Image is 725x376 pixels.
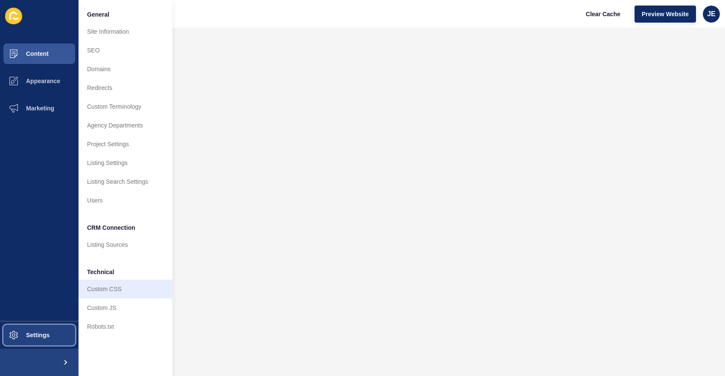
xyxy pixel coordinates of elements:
span: Clear Cache [586,10,620,18]
span: General [87,10,109,19]
a: Domains [79,60,172,78]
a: Robots.txt [79,317,172,336]
a: Custom Terminology [79,97,172,116]
a: Users [79,191,172,210]
a: Redirects [79,78,172,97]
a: Site Information [79,22,172,41]
a: Listing Settings [79,153,172,172]
a: Project Settings [79,135,172,153]
a: Listing Search Settings [79,172,172,191]
span: JE [707,10,716,18]
a: Custom CSS [79,280,172,298]
a: Custom JS [79,298,172,317]
span: CRM Connection [87,223,135,232]
span: Technical [87,268,114,276]
a: SEO [79,41,172,60]
button: Clear Cache [579,6,628,23]
span: Preview Website [642,10,689,18]
a: Agency Departments [79,116,172,135]
a: Listing Sources [79,235,172,254]
button: Preview Website [635,6,696,23]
